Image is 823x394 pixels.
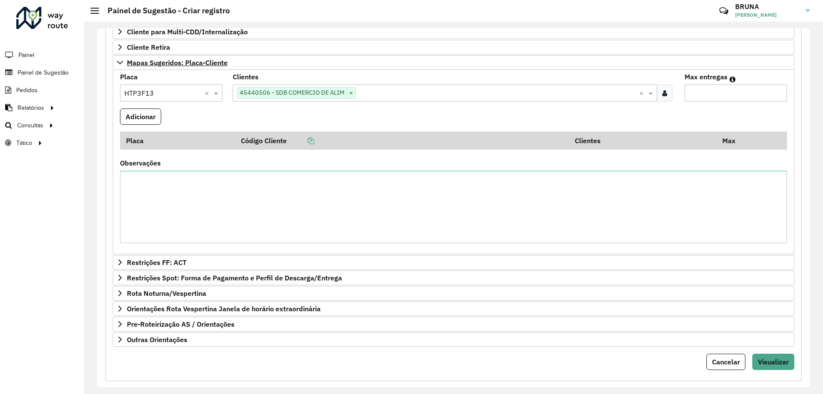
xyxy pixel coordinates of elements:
a: Contato Rápido [715,2,733,20]
span: Cliente para Multi-CDD/Internalização [127,28,248,35]
span: Cancelar [712,358,740,366]
a: Rota Noturna/Vespertina [113,286,794,301]
span: Restrições FF: ACT [127,259,186,266]
th: Clientes [569,132,716,150]
label: Max entregas [685,72,727,82]
span: Restrições Spot: Forma de Pagamento e Perfil de Descarga/Entrega [127,274,342,281]
a: Orientações Rota Vespertina Janela de horário extraordinária [113,301,794,316]
span: Cliente Retira [127,44,170,51]
a: Pre-Roteirização AS / Orientações [113,317,794,331]
a: Cliente para Multi-CDD/Internalização [113,24,794,39]
a: Restrições Spot: Forma de Pagamento e Perfil de Descarga/Entrega [113,271,794,285]
label: Observações [120,158,161,168]
label: Clientes [233,72,258,82]
em: Máximo de clientes que serão colocados na mesma rota com os clientes informados [730,76,736,83]
span: Orientações Rota Vespertina Janela de horário extraordinária [127,305,321,312]
th: Max [716,132,751,150]
th: Código Cliente [235,132,569,150]
span: Pre-Roteirização AS / Orientações [127,321,234,328]
span: Clear all [204,88,212,98]
h3: BRUNA [735,3,799,11]
a: Outras Orientações [113,332,794,347]
div: Mapas Sugeridos: Placa-Cliente [113,70,794,255]
span: 45440506 - SDB COMERCIO DE ALIM [237,87,347,98]
a: Restrições FF: ACT [113,255,794,270]
span: Painel [18,51,34,60]
span: Visualizar [758,358,789,366]
span: Tático [16,138,32,147]
th: Placa [120,132,235,150]
button: Visualizar [752,354,794,370]
button: Adicionar [120,108,161,125]
a: Cliente Retira [113,40,794,54]
span: Mapas Sugeridos: Placa-Cliente [127,59,228,66]
span: Rota Noturna/Vespertina [127,290,206,297]
a: Copiar [287,136,314,145]
span: Outras Orientações [127,336,187,343]
span: [PERSON_NAME] [735,11,799,19]
span: × [347,88,355,98]
a: Mapas Sugeridos: Placa-Cliente [113,55,794,70]
h2: Painel de Sugestão - Criar registro [99,6,230,15]
span: Painel de Sugestão [18,68,69,77]
label: Placa [120,72,138,82]
span: Pedidos [16,86,38,95]
span: Clear all [639,88,646,98]
span: Consultas [17,121,43,130]
button: Cancelar [706,354,745,370]
span: Relatórios [18,103,44,112]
